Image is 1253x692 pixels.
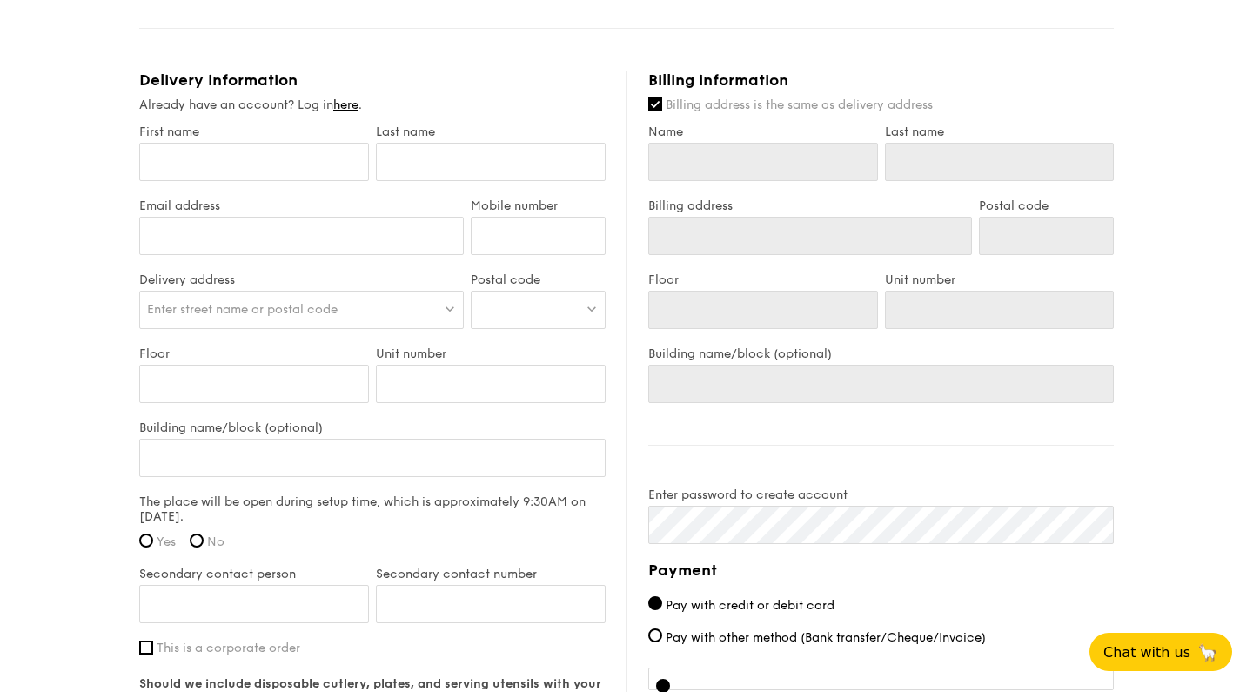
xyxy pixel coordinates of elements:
[157,641,300,655] span: This is a corporate order
[207,534,224,549] span: No
[471,272,606,287] label: Postal code
[139,494,606,524] label: The place will be open during setup time, which is approximately 9:30AM on [DATE].
[139,641,153,655] input: This is a corporate order
[444,302,456,315] img: icon-dropdown.fa26e9f9.svg
[139,346,369,361] label: Floor
[648,558,1114,582] h4: Payment
[666,97,933,112] span: Billing address is the same as delivery address
[648,596,662,610] input: Pay with credit or debit card
[1197,642,1218,662] span: 🦙
[648,71,788,90] span: Billing information
[139,71,298,90] span: Delivery information
[885,124,1115,139] label: Last name
[139,272,464,287] label: Delivery address
[1103,644,1190,661] span: Chat with us
[333,97,358,112] a: here
[666,598,834,613] span: Pay with credit or debit card
[139,420,606,435] label: Building name/block (optional)
[648,346,1114,361] label: Building name/block (optional)
[139,534,153,548] input: Yes
[648,97,662,111] input: Billing address is the same as delivery address
[1089,633,1232,671] button: Chat with us🦙
[648,628,662,642] input: Pay with other method (Bank transfer/Cheque/Invoice)
[648,487,1114,502] label: Enter password to create account
[376,346,606,361] label: Unit number
[139,198,464,213] label: Email address
[190,534,204,548] input: No
[885,272,1115,287] label: Unit number
[666,630,986,645] span: Pay with other method (Bank transfer/Cheque/Invoice)
[648,272,878,287] label: Floor
[147,302,338,317] span: Enter street name or postal code
[139,124,369,139] label: First name
[648,198,972,213] label: Billing address
[471,198,606,213] label: Mobile number
[979,198,1114,213] label: Postal code
[139,97,606,114] div: Already have an account? Log in .
[139,567,369,581] label: Secondary contact person
[586,302,598,315] img: icon-dropdown.fa26e9f9.svg
[157,534,176,549] span: Yes
[648,124,878,139] label: Name
[376,567,606,581] label: Secondary contact number
[376,124,606,139] label: Last name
